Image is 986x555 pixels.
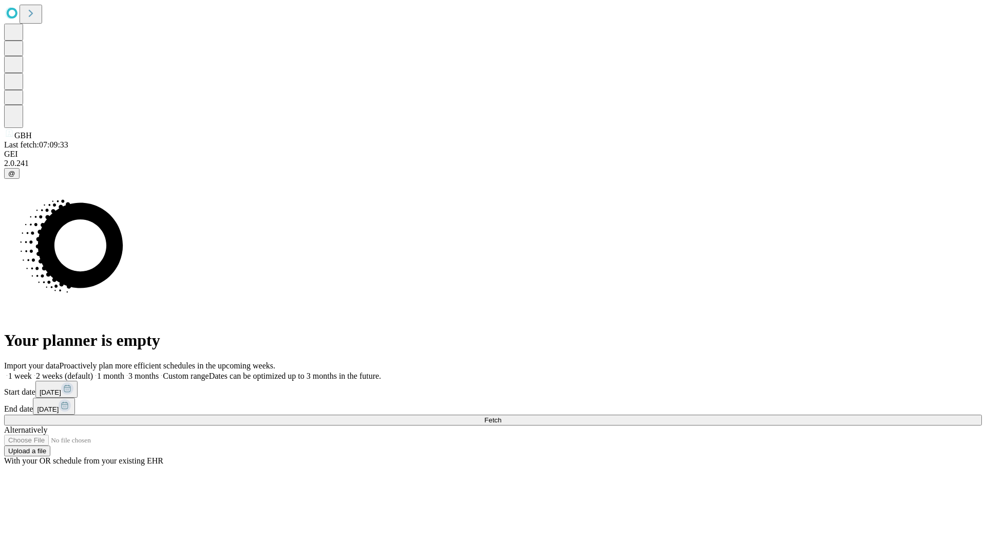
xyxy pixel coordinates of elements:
[97,372,124,380] span: 1 month
[4,425,47,434] span: Alternatively
[4,446,50,456] button: Upload a file
[4,140,68,149] span: Last fetch: 07:09:33
[8,372,32,380] span: 1 week
[4,361,60,370] span: Import your data
[4,331,982,350] h1: Your planner is empty
[36,372,93,380] span: 2 weeks (default)
[37,405,59,413] span: [DATE]
[35,381,78,398] button: [DATE]
[4,150,982,159] div: GEI
[4,381,982,398] div: Start date
[128,372,159,380] span: 3 months
[163,372,208,380] span: Custom range
[60,361,275,370] span: Proactively plan more efficient schedules in the upcoming weeks.
[209,372,381,380] span: Dates can be optimized up to 3 months in the future.
[14,131,32,140] span: GBH
[4,398,982,415] div: End date
[4,159,982,168] div: 2.0.241
[4,415,982,425] button: Fetch
[40,388,61,396] span: [DATE]
[4,456,163,465] span: With your OR schedule from your existing EHR
[8,170,15,177] span: @
[484,416,501,424] span: Fetch
[33,398,75,415] button: [DATE]
[4,168,20,179] button: @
